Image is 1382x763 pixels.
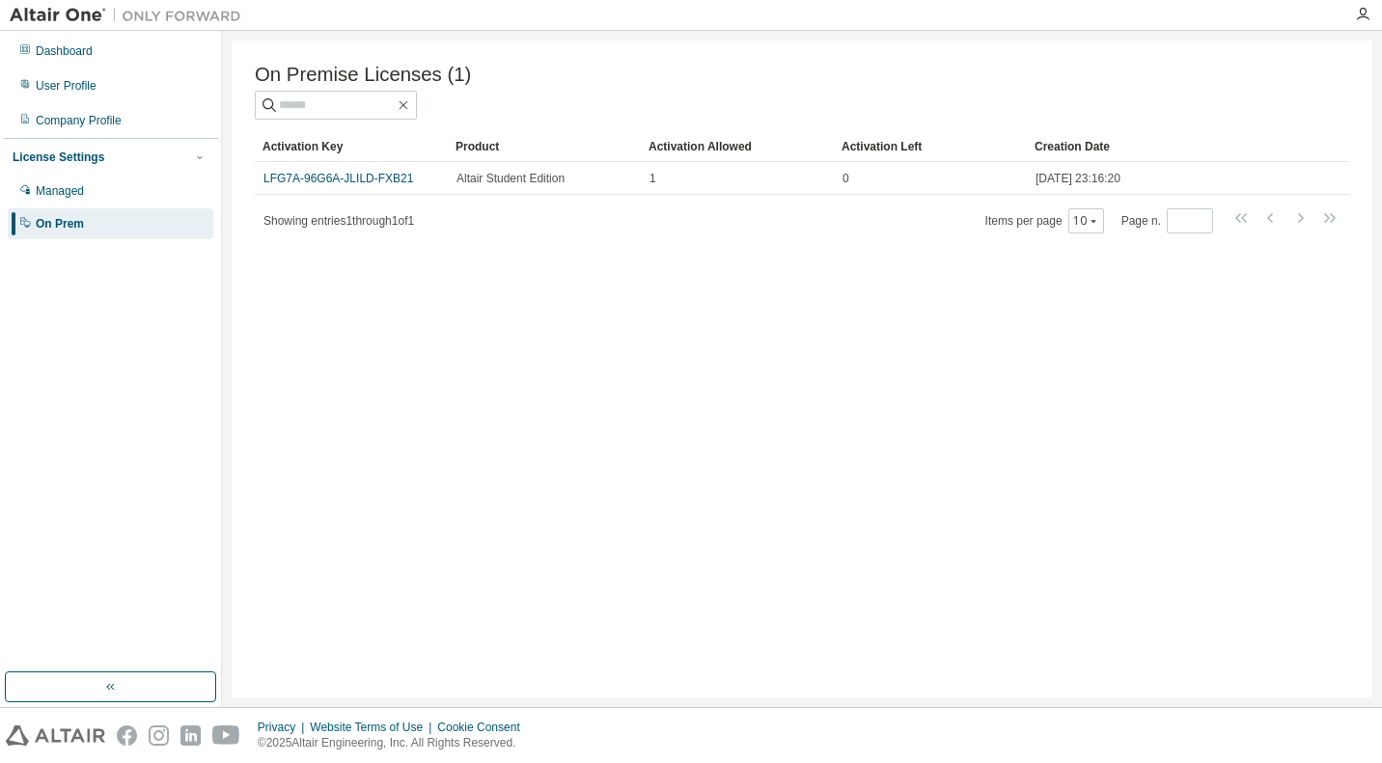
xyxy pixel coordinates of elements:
[36,78,97,94] div: User Profile
[1121,208,1213,233] span: Page n.
[10,6,251,25] img: Altair One
[180,725,201,746] img: linkedin.svg
[149,725,169,746] img: instagram.svg
[456,131,633,162] div: Product
[1036,171,1120,186] span: [DATE] 23:16:20
[36,43,93,59] div: Dashboard
[117,725,137,746] img: facebook.svg
[263,214,414,228] span: Showing entries 1 through 1 of 1
[456,171,565,186] span: Altair Student Edition
[258,720,310,735] div: Privacy
[437,720,531,735] div: Cookie Consent
[36,183,84,199] div: Managed
[985,208,1104,233] span: Items per page
[310,720,437,735] div: Website Terms of Use
[6,725,105,746] img: altair_logo.svg
[36,113,122,128] div: Company Profile
[255,64,471,86] span: On Premise Licenses (1)
[36,216,84,232] div: On Prem
[1073,213,1099,229] button: 10
[13,150,104,165] div: License Settings
[649,131,826,162] div: Activation Allowed
[843,171,849,186] span: 0
[263,131,440,162] div: Activation Key
[842,131,1019,162] div: Activation Left
[650,171,656,186] span: 1
[263,172,413,185] a: LFG7A-96G6A-JLILD-FXB21
[1035,131,1264,162] div: Creation Date
[212,725,240,746] img: youtube.svg
[258,735,532,751] p: © 2025 Altair Engineering, Inc. All Rights Reserved.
